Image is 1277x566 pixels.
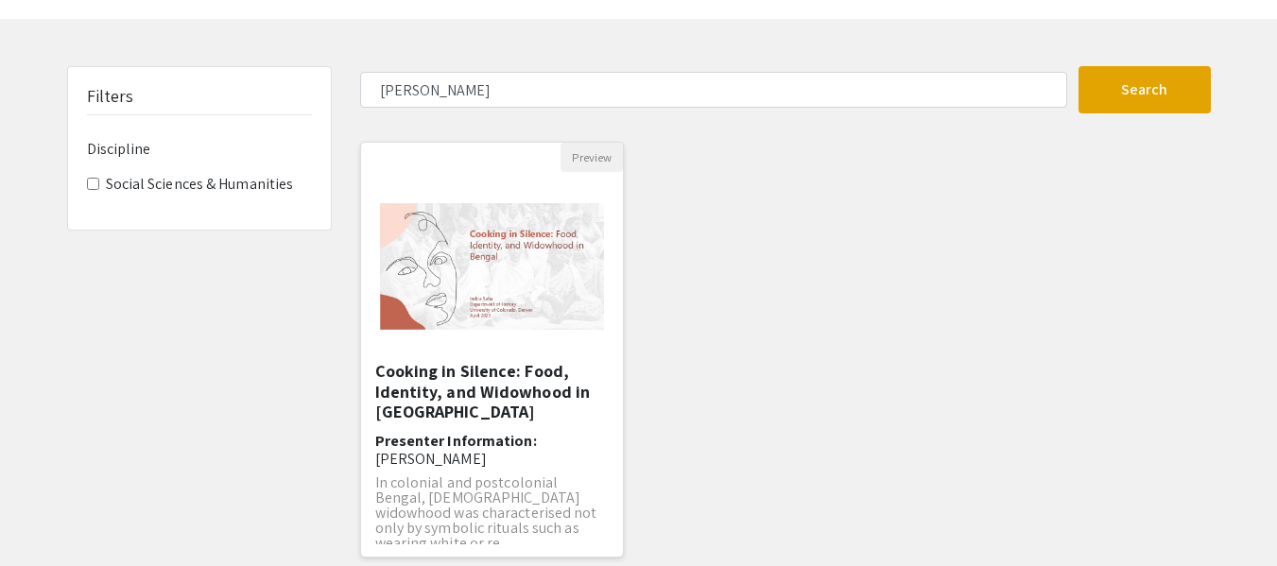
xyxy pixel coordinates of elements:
p: In colonial and postcolonial Bengal, [DEMOGRAPHIC_DATA] widowhood was characterised not only by s... [375,475,610,551]
h5: Filters [87,86,134,107]
button: Search [1079,66,1211,113]
iframe: Chat [14,481,80,552]
h6: Presenter Information: [375,432,610,468]
input: Search Keyword(s) Or Author(s) [360,72,1067,108]
span: [PERSON_NAME] [375,449,487,469]
div: Open Presentation <p>Cooking in Silence: Food, Identity, and Widowhood in Bengal</p> [360,142,625,557]
label: Social Sciences & Humanities [106,173,294,196]
h5: Cooking in Silence: Food, Identity, and Widowhood in [GEOGRAPHIC_DATA] [375,361,610,422]
h6: Discipline [87,140,312,158]
img: <p>Cooking in Silence: Food, Identity, and Widowhood in Bengal</p> [361,184,624,349]
button: Preview [561,143,623,172]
